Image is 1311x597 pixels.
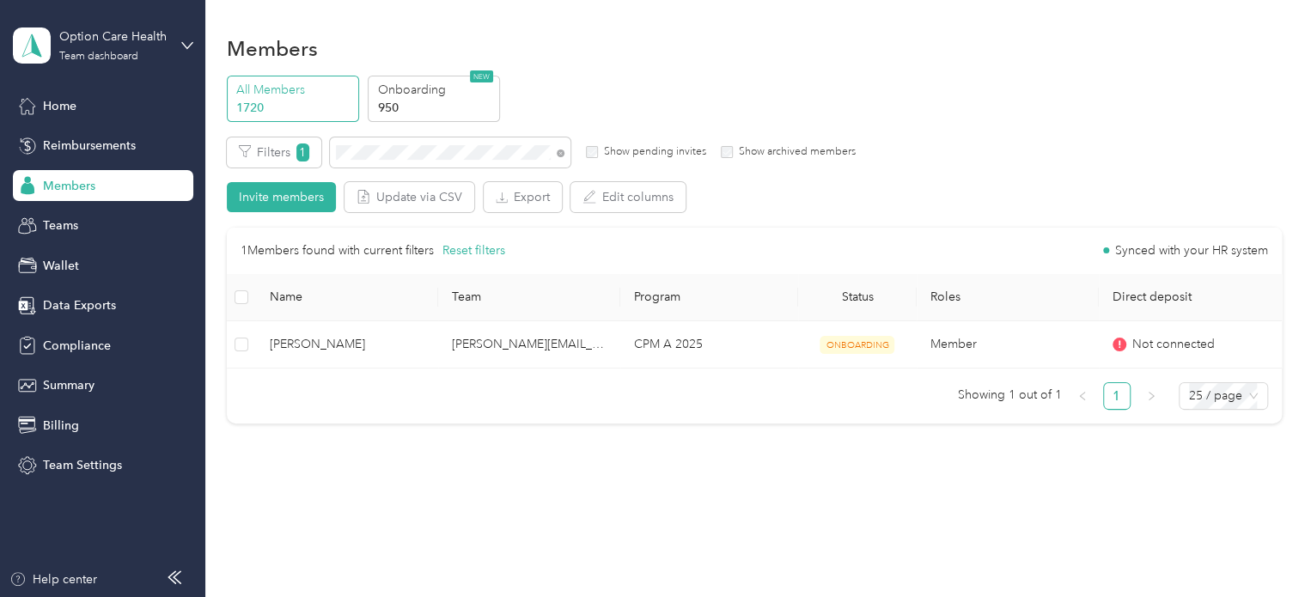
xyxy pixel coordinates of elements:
[345,182,474,212] button: Update via CSV
[820,336,894,354] span: ONBOARDING
[256,274,438,321] th: Name
[620,274,798,321] th: Program
[620,321,798,369] td: CPM A 2025
[378,99,495,117] p: 950
[43,97,76,115] span: Home
[227,40,318,58] h1: Members
[59,27,167,46] div: Option Care Health
[438,274,620,321] th: Team
[9,570,97,588] button: Help center
[917,274,1099,321] th: Roles
[227,137,321,168] button: Filters1
[59,52,138,62] div: Team dashboard
[1215,501,1311,597] iframe: Everlance-gr Chat Button Frame
[378,81,495,99] p: Onboarding
[570,182,686,212] button: Edit columns
[43,137,136,155] span: Reimbursements
[470,70,493,82] span: NEW
[1146,391,1156,401] span: right
[43,296,116,314] span: Data Exports
[1069,382,1096,410] button: left
[1115,245,1268,257] span: Synced with your HR system
[1179,382,1268,410] div: Page Size
[43,337,111,355] span: Compliance
[43,417,79,435] span: Billing
[1069,382,1096,410] li: Previous Page
[270,335,424,354] span: [PERSON_NAME]
[917,321,1099,369] td: Member
[43,376,95,394] span: Summary
[1103,382,1131,410] li: 1
[733,144,856,160] label: Show archived members
[484,182,562,212] button: Export
[1137,382,1165,410] li: Next Page
[1137,382,1165,410] button: right
[236,99,353,117] p: 1720
[236,81,353,99] p: All Members
[1189,383,1258,409] span: 25 / page
[1104,383,1130,409] a: 1
[227,182,336,212] button: Invite members
[256,321,438,369] td: Teresa Gaudino
[958,382,1062,408] span: Showing 1 out of 1
[43,456,122,474] span: Team Settings
[798,274,917,321] th: Status
[1132,335,1215,354] span: Not connected
[241,241,434,260] p: 1 Members found with current filters
[43,216,78,235] span: Teams
[598,144,706,160] label: Show pending invites
[442,241,505,260] button: Reset filters
[43,257,79,275] span: Wallet
[296,143,309,161] span: 1
[1077,391,1088,401] span: left
[798,321,917,369] td: ONBOARDING
[1099,274,1281,321] th: Direct deposit
[270,289,424,304] span: Name
[43,177,95,195] span: Members
[438,321,620,369] td: lisa.m.anderson@optioncare.com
